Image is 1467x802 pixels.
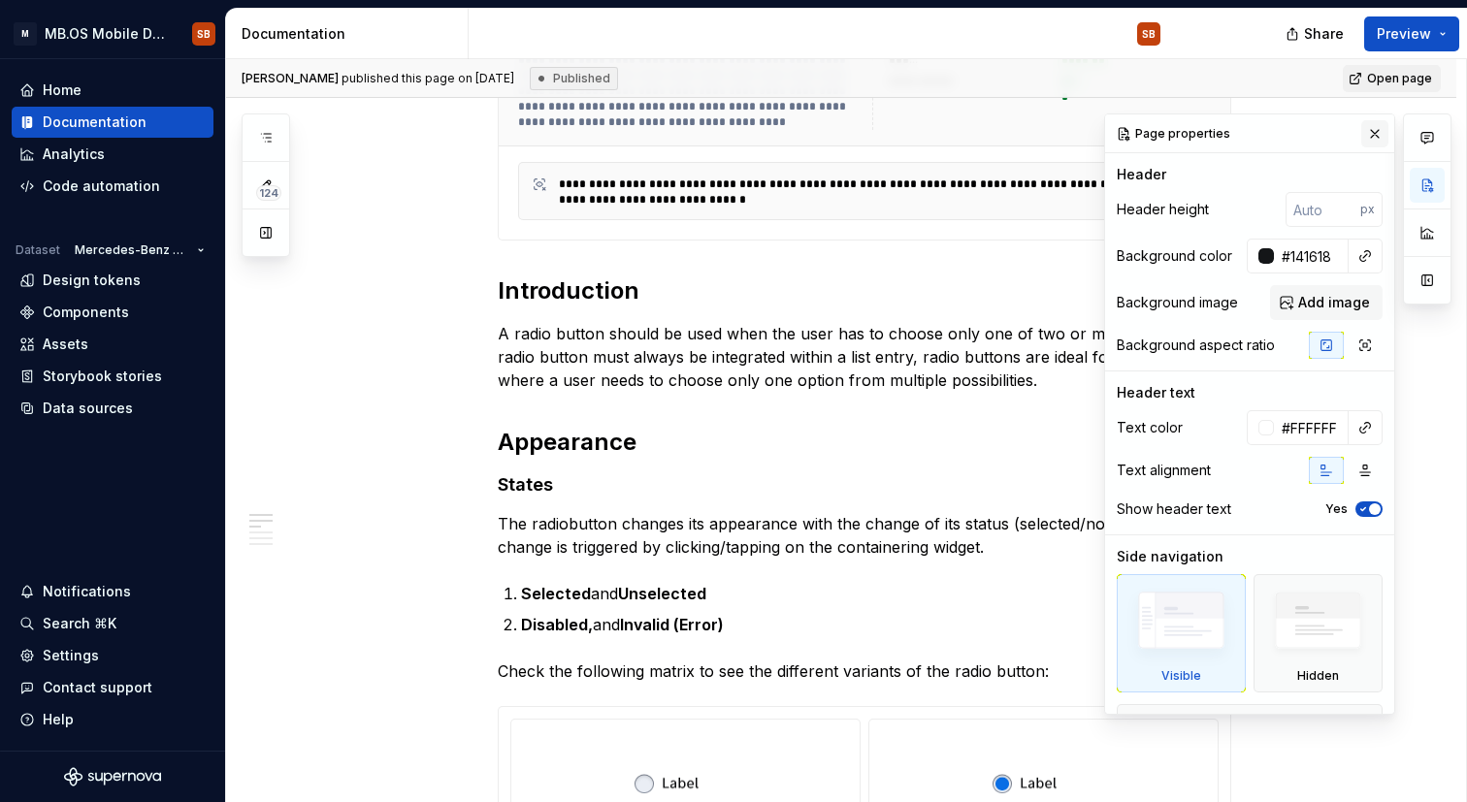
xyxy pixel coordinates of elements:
[1142,26,1156,42] div: SB
[498,659,1231,683] p: Check the following matrix to see the different variants of the radio button:
[498,322,1231,392] p: A radio button should be used when the user has to choose only one of two or more options. A radi...
[43,646,99,665] div: Settings
[618,584,706,603] strong: Unselected
[1343,65,1441,92] a: Open page
[1304,24,1344,44] span: Share
[43,399,133,418] div: Data sources
[498,275,1231,306] h2: Introduction
[43,614,116,633] div: Search ⌘K
[12,265,213,296] a: Design tokens
[620,615,724,634] strong: Invalid (Error)
[1276,16,1356,51] button: Share
[43,710,74,729] div: Help
[43,176,160,196] div: Code automation
[12,329,213,360] a: Assets
[12,139,213,170] a: Analytics
[12,576,213,607] button: Notifications
[12,393,213,424] a: Data sources
[12,672,213,703] button: Contact support
[12,75,213,106] a: Home
[12,704,213,735] button: Help
[43,303,129,322] div: Components
[12,297,213,328] a: Components
[75,242,189,258] span: Mercedes-Benz 2.0
[521,584,591,603] strong: Selected
[197,26,211,42] div: SB
[12,640,213,671] a: Settings
[43,335,88,354] div: Assets
[12,608,213,639] button: Search ⌘K
[498,474,553,495] strong: States
[43,367,162,386] div: Storybook stories
[43,144,105,164] div: Analytics
[521,615,593,634] strong: Disabled,
[45,24,169,44] div: MB.OS Mobile Design System
[12,171,213,202] a: Code automation
[1367,71,1432,86] span: Open page
[16,242,60,258] div: Dataset
[256,185,281,201] span: 124
[64,767,161,786] svg: Supernova Logo
[1377,24,1431,44] span: Preview
[498,512,1231,559] p: The radiobutton changes its appearance with the change of its status (selected/not selected). The...
[12,361,213,392] a: Storybook stories
[242,71,514,86] span: published this page on [DATE]
[242,71,339,85] span: [PERSON_NAME]
[14,22,37,46] div: M
[521,582,1231,605] p: and
[498,427,1231,458] h2: Appearance
[521,613,1231,636] p: and
[4,13,221,54] button: MMB.OS Mobile Design SystemSB
[43,80,81,100] div: Home
[43,271,141,290] div: Design tokens
[1364,16,1459,51] button: Preview
[530,67,618,90] div: Published
[66,237,213,264] button: Mercedes-Benz 2.0
[43,112,147,132] div: Documentation
[12,107,213,138] a: Documentation
[43,582,131,601] div: Notifications
[242,24,460,44] div: Documentation
[43,678,152,697] div: Contact support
